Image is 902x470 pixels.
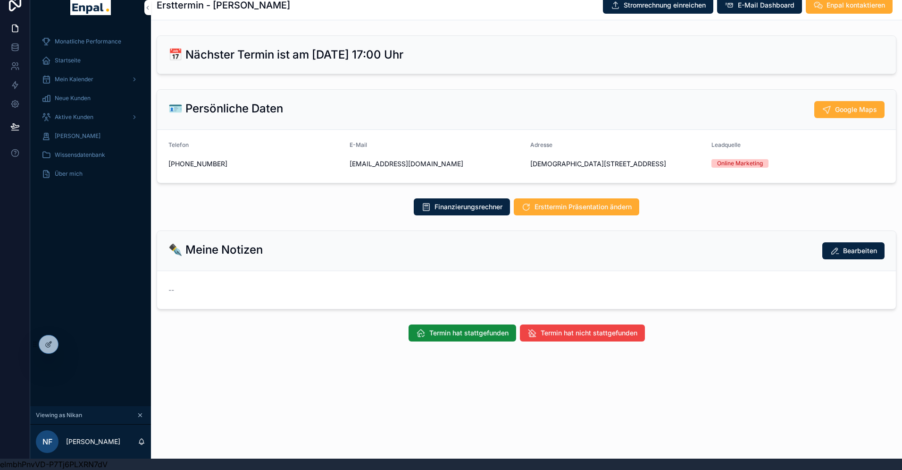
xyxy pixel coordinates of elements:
[55,76,93,83] span: Mein Kalender
[36,71,145,88] a: Mein Kalender
[36,52,145,69] a: Startseite
[624,0,706,10] span: Stromrechnung einreichen
[36,33,145,50] a: Monatliche Performance
[36,90,145,107] a: Neue Kunden
[843,246,877,256] span: Bearbeiten
[66,437,120,446] p: [PERSON_NAME]
[409,325,516,342] button: Termin hat stattgefunden
[55,132,100,140] span: [PERSON_NAME]
[827,0,885,10] span: Enpal kontaktieren
[514,198,639,215] button: Ersttermin Präsentation ändern
[55,113,93,121] span: Aktive Kunden
[350,159,523,169] span: [EMAIL_ADDRESS][DOMAIN_NAME]
[30,26,151,195] div: scrollable content
[168,101,283,116] h2: 🪪 Persönliche Daten
[55,38,121,45] span: Monatliche Performance
[168,285,174,295] span: --
[429,328,509,338] span: Termin hat stattgefunden
[814,101,885,118] button: Google Maps
[711,141,741,148] span: Leadquelle
[822,242,885,259] button: Bearbeiten
[42,436,52,447] span: NF
[530,141,552,148] span: Adresse
[168,159,342,169] span: [PHONE_NUMBER]
[55,94,91,102] span: Neue Kunden
[530,159,704,169] span: [DEMOGRAPHIC_DATA][STREET_ADDRESS]
[738,0,794,10] span: E-Mail Dashboard
[36,165,145,182] a: Über mich
[414,198,510,215] button: Finanzierungsrechner
[434,202,502,212] span: Finanzierungsrechner
[36,146,145,163] a: Wissensdatenbank
[168,141,189,148] span: Telefon
[541,328,637,338] span: Termin hat nicht stattgefunden
[36,411,82,419] span: Viewing as Nikan
[168,47,403,62] h2: 📅 Nächster Termin ist am [DATE] 17:00 Uhr
[55,170,83,178] span: Über mich
[350,141,367,148] span: E-Mail
[36,128,145,145] a: [PERSON_NAME]
[520,325,645,342] button: Termin hat nicht stattgefunden
[168,242,263,257] h2: ✒️ Meine Notizen
[835,105,877,114] span: Google Maps
[55,151,105,159] span: Wissensdatenbank
[717,159,763,168] div: Online Marketing
[36,109,145,126] a: Aktive Kunden
[55,57,81,64] span: Startseite
[535,202,632,212] span: Ersttermin Präsentation ändern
